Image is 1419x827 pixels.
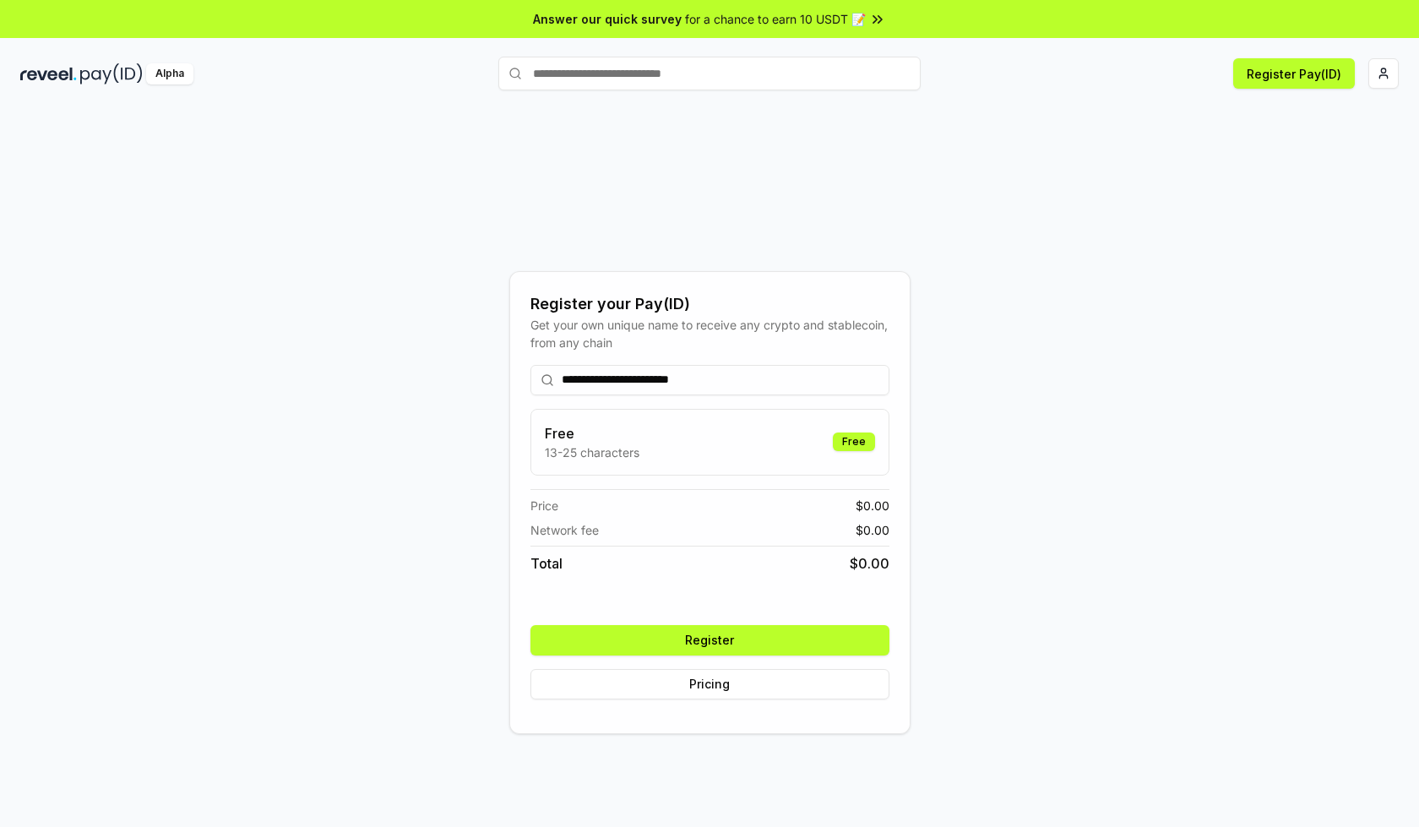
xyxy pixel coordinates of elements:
button: Pricing [530,669,889,699]
span: $ 0.00 [850,553,889,574]
button: Register [530,625,889,656]
img: reveel_dark [20,63,77,84]
span: Network fee [530,521,599,539]
div: Free [833,433,875,451]
p: 13-25 characters [545,443,639,461]
span: Answer our quick survey [533,10,682,28]
span: Total [530,553,563,574]
span: for a chance to earn 10 USDT 📝 [685,10,866,28]
div: Alpha [146,63,193,84]
span: $ 0.00 [856,521,889,539]
div: Get your own unique name to receive any crypto and stablecoin, from any chain [530,316,889,351]
div: Register your Pay(ID) [530,292,889,316]
span: $ 0.00 [856,497,889,514]
button: Register Pay(ID) [1233,58,1355,89]
span: Price [530,497,558,514]
img: pay_id [80,63,143,84]
h3: Free [545,423,639,443]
